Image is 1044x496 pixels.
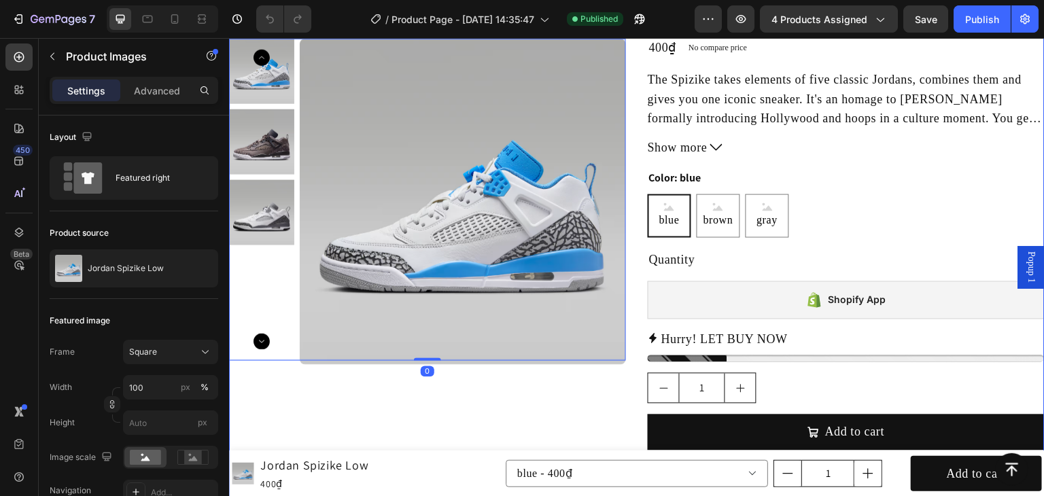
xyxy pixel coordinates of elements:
[596,384,656,404] div: Add to cart
[760,5,898,33] button: 4 products assigned
[50,315,110,327] div: Featured image
[24,11,41,27] button: Carousel Back Arrow
[89,11,95,27] p: 7
[525,173,552,190] span: gray
[915,14,937,25] span: Save
[10,249,33,260] div: Beta
[181,381,190,393] div: px
[201,381,209,393] div: %
[196,379,213,395] button: px
[459,5,518,13] p: No compare price
[229,38,1044,496] iframe: Design area
[496,335,527,364] button: increment
[256,5,311,33] div: Undo/Redo
[67,84,105,98] p: Settings
[419,34,814,126] p: The Spizike takes elements of five classic Jordans, combines them and gives you one iconic sneake...
[385,12,389,26] span: /
[192,327,205,338] div: 0
[472,173,507,190] span: brown
[24,295,41,311] button: Carousel Next Arrow
[50,128,95,147] div: Layout
[50,381,72,393] label: Width
[419,210,816,232] div: Quantity
[954,5,1011,33] button: Publish
[419,99,816,119] button: Show more
[177,379,194,395] button: %
[50,448,115,467] div: Image scale
[50,417,75,429] label: Height
[198,417,207,427] span: px
[123,410,218,435] input: px
[432,291,559,311] p: Hurry! LET BUY NOW
[66,48,181,65] p: Product Images
[450,335,496,364] input: quantity
[419,376,816,412] button: Add to cart
[5,5,101,33] button: 7
[580,13,618,25] span: Published
[903,5,948,33] button: Save
[428,173,453,190] span: blue
[599,253,657,270] div: Shopify App
[50,346,75,358] label: Frame
[795,213,809,245] span: Popup 1
[123,375,218,400] input: px%
[55,255,82,282] img: product feature img
[771,12,867,26] span: 4 products assigned
[13,145,33,156] div: 450
[419,99,478,119] span: Show more
[88,264,164,273] p: Jordan Spizike Low
[123,340,218,364] button: Square
[419,335,450,364] button: decrement
[965,12,999,26] div: Publish
[50,227,109,239] div: Product source
[116,162,198,194] div: Featured right
[419,130,474,149] legend: Color: blue
[129,346,157,358] span: Square
[391,12,534,26] span: Product Page - [DATE] 14:35:47
[134,84,180,98] p: Advanced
